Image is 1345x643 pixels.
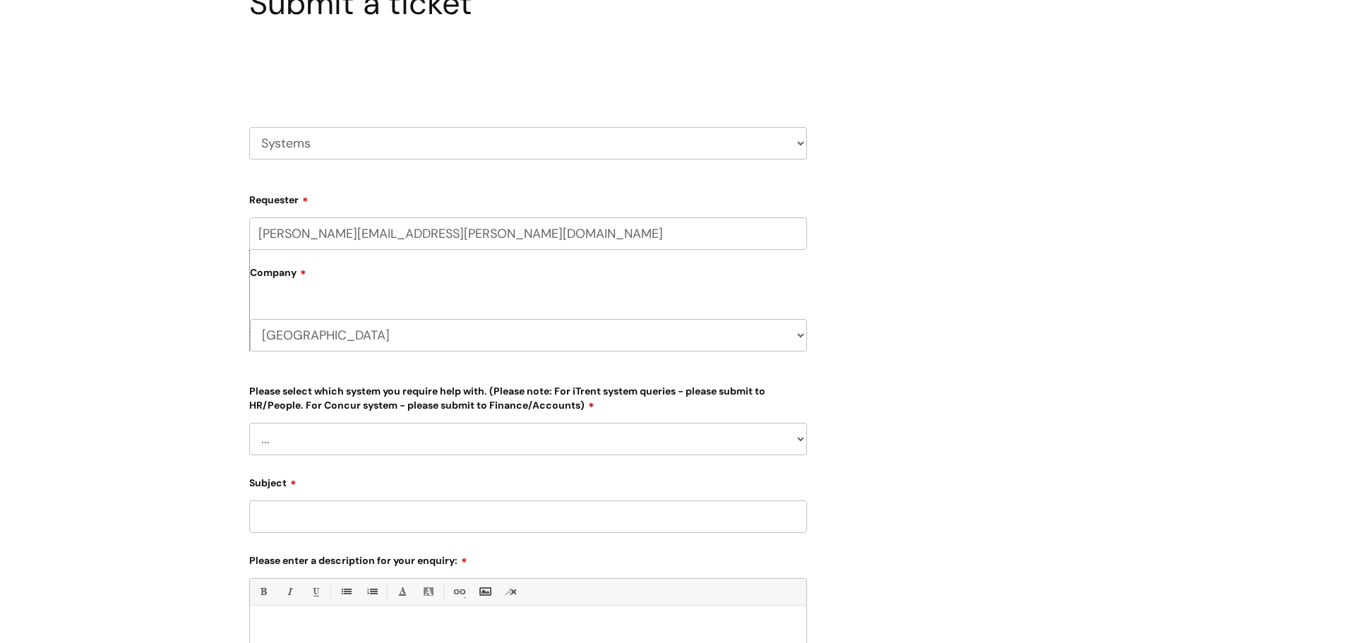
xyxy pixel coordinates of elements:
[249,217,807,250] input: Email
[393,583,411,601] a: Font Color
[280,583,298,601] a: Italic (Ctrl-I)
[249,383,807,411] label: Please select which system you require help with. (Please note: For iTrent system queries - pleas...
[249,189,807,206] label: Requester
[419,583,437,601] a: Back Color
[249,472,807,489] label: Subject
[249,55,807,81] h2: Select issue type
[502,583,520,601] a: Remove formatting (Ctrl-\)
[450,583,467,601] a: Link
[249,550,807,567] label: Please enter a description for your enquiry:
[254,583,272,601] a: Bold (Ctrl-B)
[306,583,324,601] a: Underline(Ctrl-U)
[337,583,354,601] a: • Unordered List (Ctrl-Shift-7)
[363,583,381,601] a: 1. Ordered List (Ctrl-Shift-8)
[476,583,494,601] a: Insert Image...
[250,262,807,294] label: Company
